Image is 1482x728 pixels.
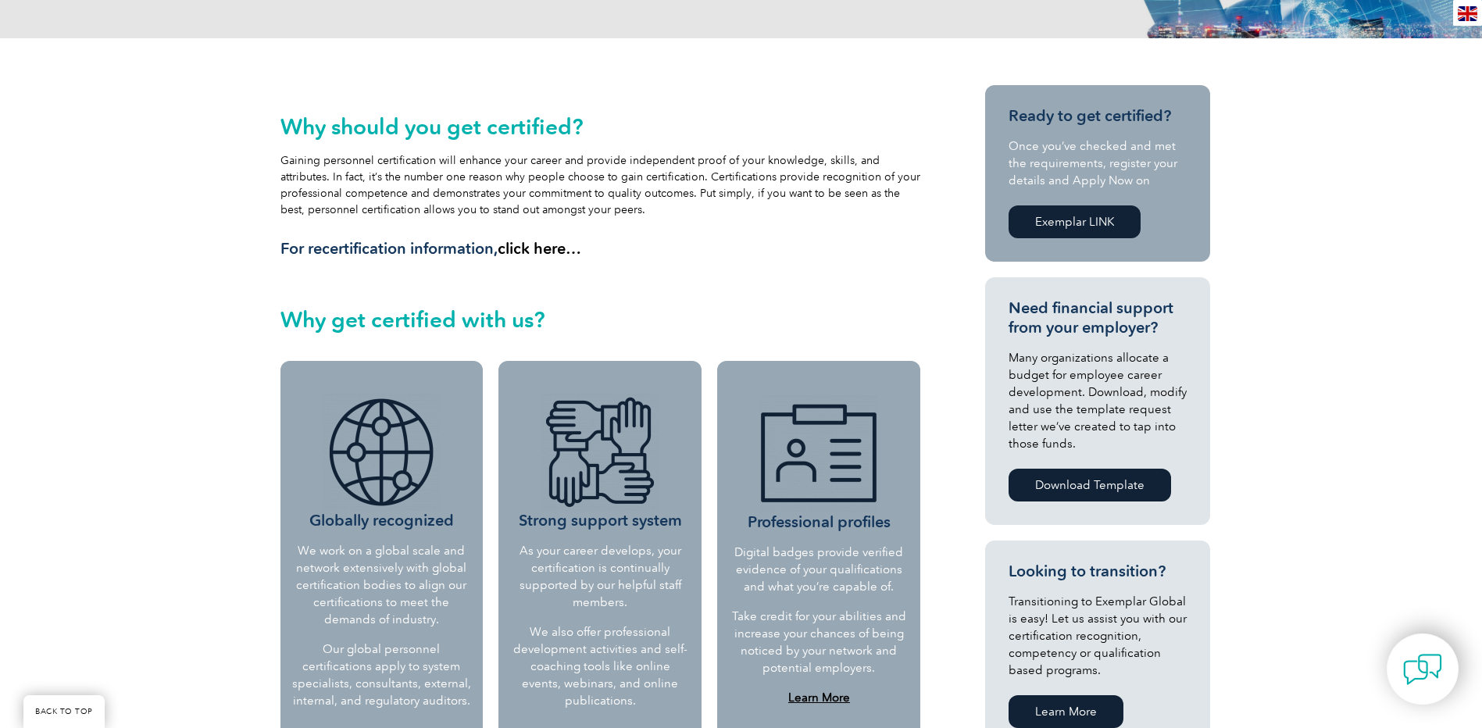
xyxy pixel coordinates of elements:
[510,394,690,530] h3: Strong support system
[788,691,850,705] a: Learn More
[1009,469,1171,501] a: Download Template
[292,394,472,530] h3: Globally recognized
[1458,6,1477,21] img: en
[1009,562,1187,581] h3: Looking to transition?
[1009,205,1141,238] a: Exemplar LINK
[730,544,907,595] p: Digital badges provide verified evidence of your qualifications and what you’re capable of.
[1009,593,1187,679] p: Transitioning to Exemplar Global is easy! Let us assist you with our certification recognition, c...
[280,239,921,259] h3: For recertification information,
[1403,650,1442,689] img: contact-chat.png
[1009,137,1187,189] p: Once you’ve checked and met the requirements, register your details and Apply Now on
[280,114,921,139] h2: Why should you get certified?
[1009,298,1187,337] h3: Need financial support from your employer?
[292,542,472,628] p: We work on a global scale and network extensively with global certification bodies to align our c...
[498,239,581,258] a: click here…
[292,641,472,709] p: Our global personnel certifications apply to system specialists, consultants, external, internal,...
[280,114,921,259] div: Gaining personnel certification will enhance your career and provide independent proof of your kn...
[1009,349,1187,452] p: Many organizations allocate a budget for employee career development. Download, modify and use th...
[730,395,907,532] h3: Professional profiles
[23,695,105,728] a: BACK TO TOP
[1009,106,1187,126] h3: Ready to get certified?
[280,307,921,332] h2: Why get certified with us?
[1009,695,1123,728] a: Learn More
[510,542,690,611] p: As your career develops, your certification is continually supported by our helpful staff members.
[510,623,690,709] p: We also offer professional development activities and self-coaching tools like online events, web...
[730,608,907,676] p: Take credit for your abilities and increase your chances of being noticed by your network and pot...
